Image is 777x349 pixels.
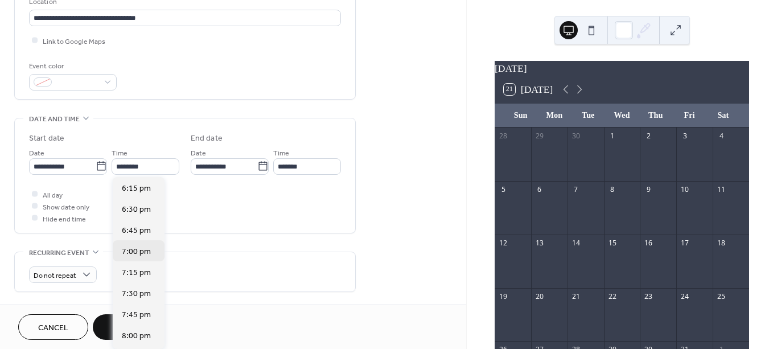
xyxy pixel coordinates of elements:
div: [DATE] [495,61,749,76]
span: Date [191,147,206,159]
div: 18 [717,238,726,248]
div: 30 [571,131,581,141]
div: 6 [535,184,544,194]
span: 6:30 pm [122,203,151,215]
div: 5 [499,184,508,194]
span: Date and time [29,113,80,125]
div: Thu [639,104,672,127]
div: 1 [607,131,617,141]
span: 7:00 pm [122,245,151,257]
span: 7:15 pm [122,266,151,278]
div: Fri [672,104,706,127]
span: Hide end time [43,213,86,225]
span: All day [43,189,63,201]
button: Save [93,314,151,340]
span: 7:30 pm [122,288,151,299]
div: End date [191,133,223,145]
div: 12 [499,238,508,248]
div: 25 [717,291,726,301]
span: Show date only [43,201,89,213]
div: 29 [535,131,544,141]
div: 8 [607,184,617,194]
div: 24 [680,291,690,301]
span: Time [273,147,289,159]
span: Link to Google Maps [43,35,105,47]
div: 22 [607,291,617,301]
span: 6:45 pm [122,224,151,236]
div: 19 [499,291,508,301]
span: 8:00 pm [122,330,151,342]
div: Sun [504,104,537,127]
div: 9 [644,184,653,194]
div: Wed [605,104,639,127]
div: 16 [644,238,653,248]
div: 3 [680,131,690,141]
div: 14 [571,238,581,248]
div: 11 [717,184,726,194]
div: 17 [680,238,690,248]
span: Date [29,147,44,159]
button: 21[DATE] [500,81,557,98]
div: Event color [29,60,114,72]
span: Do not repeat [34,269,76,282]
div: Sat [706,104,740,127]
div: 20 [535,291,544,301]
div: 10 [680,184,690,194]
div: 21 [571,291,581,301]
span: 7:45 pm [122,309,151,321]
span: Time [112,147,128,159]
span: Cancel [38,322,68,334]
span: 6:15 pm [122,182,151,194]
span: Recurring event [29,247,89,259]
div: 28 [499,131,508,141]
button: Cancel [18,314,88,340]
div: 2 [644,131,653,141]
div: Tue [572,104,605,127]
div: Mon [537,104,571,127]
div: 7 [571,184,581,194]
div: 15 [607,238,617,248]
div: 23 [644,291,653,301]
div: Start date [29,133,64,145]
div: 4 [717,131,726,141]
div: 13 [535,238,544,248]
